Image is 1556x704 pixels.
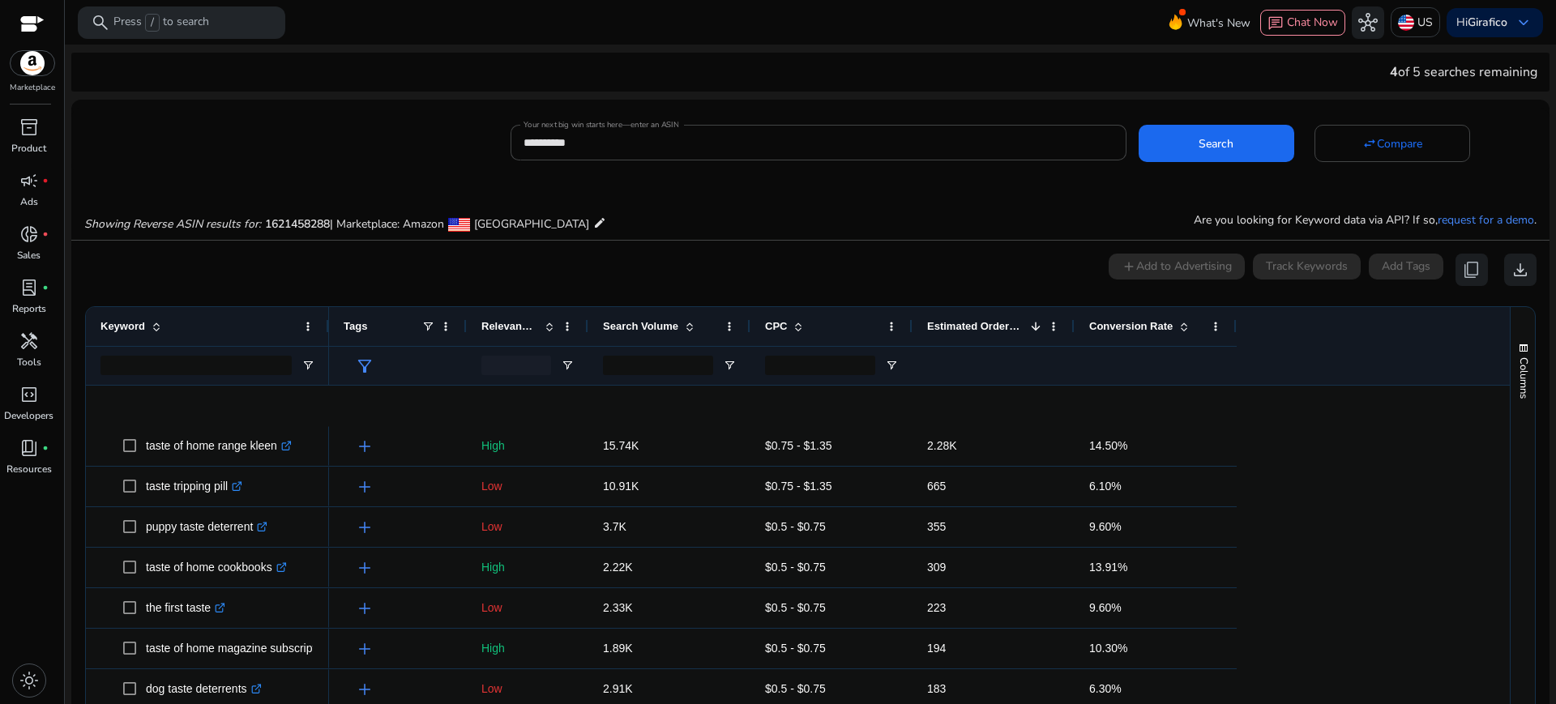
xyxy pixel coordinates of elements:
[603,601,633,614] span: 2.33K
[927,320,1024,332] span: Estimated Orders/Month
[42,445,49,451] span: fiber_manual_record
[481,551,574,584] p: High
[481,591,574,625] p: Low
[355,680,374,699] span: add
[42,284,49,291] span: fiber_manual_record
[1089,480,1122,493] span: 6.10%
[355,599,374,618] span: add
[765,439,832,452] span: $0.75 - $1.35
[1260,10,1345,36] button: chatChat Now
[1398,15,1414,31] img: us.svg
[11,141,46,156] p: Product
[1417,8,1433,36] p: US
[6,462,52,476] p: Resources
[1089,642,1127,655] span: 10.30%
[146,510,267,544] p: puppy taste deterrent
[1390,62,1537,82] div: of 5 searches remaining
[146,470,242,503] p: taste tripping pill
[1511,260,1530,279] span: download
[524,119,678,130] mat-label: Your next big win starts here—enter an ASIN
[19,224,39,244] span: donut_small
[765,682,826,695] span: $0.5 - $0.75
[19,385,39,404] span: code_blocks
[1456,17,1507,28] p: Hi
[1194,211,1537,228] p: Are you looking for Keyword data via API? If so, .
[265,216,330,232] span: 1621458288
[1438,212,1534,228] a: request for a demo
[19,438,39,458] span: book_4
[42,231,49,237] span: fiber_manual_record
[146,429,292,463] p: taste of home range kleen
[10,82,55,94] p: Marketplace
[593,213,606,233] mat-icon: edit
[146,632,345,665] p: taste of home magazine subscription
[355,477,374,497] span: add
[91,13,110,32] span: search
[1352,6,1384,39] button: hub
[20,194,38,209] p: Ads
[561,359,574,372] button: Open Filter Menu
[19,278,39,297] span: lab_profile
[1089,439,1127,452] span: 14.50%
[1187,9,1250,37] span: What's New
[1199,135,1233,152] span: Search
[603,320,678,332] span: Search Volume
[19,671,39,690] span: light_mode
[723,359,736,372] button: Open Filter Menu
[1089,601,1122,614] span: 9.60%
[19,117,39,137] span: inventory_2
[765,356,875,375] input: CPC Filter Input
[1390,63,1398,81] span: 4
[765,601,826,614] span: $0.5 - $0.75
[481,429,574,463] p: High
[1514,13,1533,32] span: keyboard_arrow_down
[100,356,292,375] input: Keyword Filter Input
[1089,561,1127,574] span: 13.91%
[146,591,225,625] p: the first taste
[1377,135,1422,152] span: Compare
[1314,125,1470,162] button: Compare
[927,520,946,533] span: 355
[1089,320,1173,332] span: Conversion Rate
[481,320,538,332] span: Relevance Score
[481,470,574,503] p: Low
[355,437,374,456] span: add
[927,480,946,493] span: 665
[355,356,374,376] span: filter_alt
[1287,15,1338,30] span: Chat Now
[146,551,287,584] p: taste of home cookbooks
[17,248,41,262] p: Sales
[12,301,46,316] p: Reports
[765,480,832,493] span: $0.75 - $1.35
[1362,136,1377,151] mat-icon: swap_horiz
[1089,682,1122,695] span: 6.30%
[927,561,946,574] span: 309
[355,558,374,578] span: add
[301,359,314,372] button: Open Filter Menu
[19,331,39,351] span: handyman
[1468,15,1507,30] b: Girafico
[603,561,633,574] span: 2.22K
[19,171,39,190] span: campaign
[1358,13,1378,32] span: hub
[927,682,946,695] span: 183
[474,216,589,232] span: [GEOGRAPHIC_DATA]
[113,14,209,32] p: Press to search
[603,682,633,695] span: 2.91K
[603,520,626,533] span: 3.7K
[355,639,374,659] span: add
[344,320,367,332] span: Tags
[100,320,145,332] span: Keyword
[481,510,574,544] p: Low
[765,320,787,332] span: CPC
[765,561,826,574] span: $0.5 - $0.75
[1504,254,1537,286] button: download
[1516,357,1531,399] span: Columns
[765,642,826,655] span: $0.5 - $0.75
[355,518,374,537] span: add
[765,520,826,533] span: $0.5 - $0.75
[17,355,41,369] p: Tools
[603,480,639,493] span: 10.91K
[4,408,53,423] p: Developers
[1267,15,1284,32] span: chat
